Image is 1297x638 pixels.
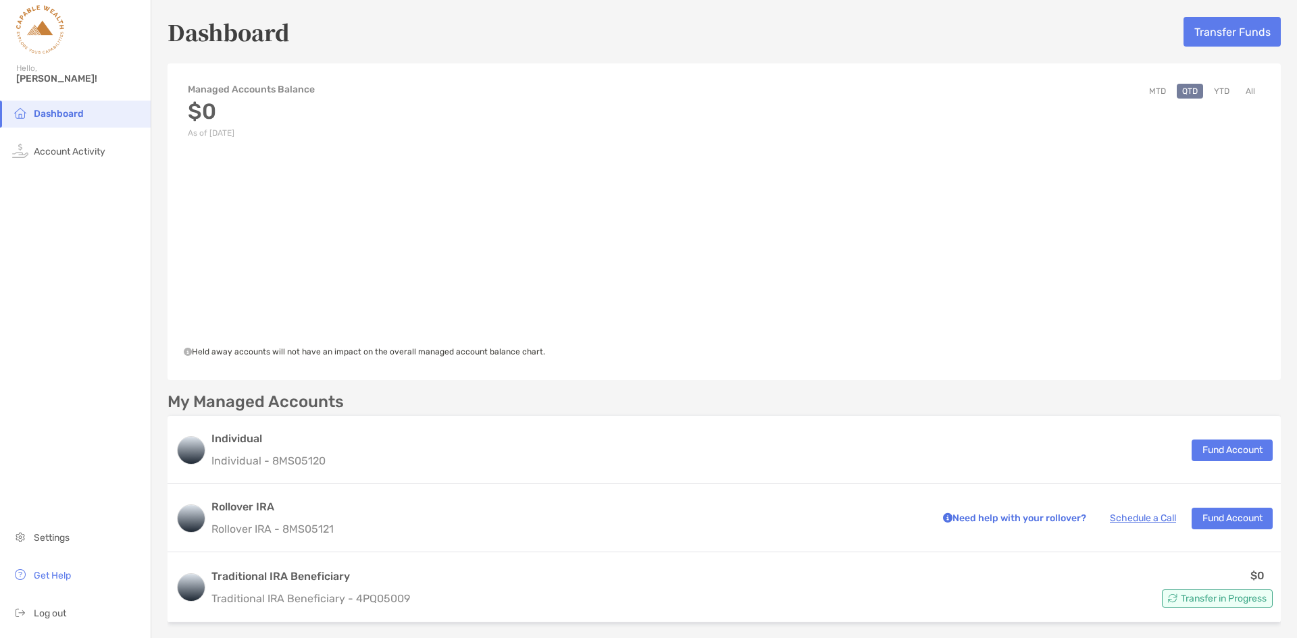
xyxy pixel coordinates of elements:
p: Need help with your rollover? [940,510,1086,527]
img: settings icon [12,529,28,545]
img: logo account [178,437,205,464]
img: logout icon [12,604,28,620]
h3: Traditional IRA Beneficiary [211,568,410,585]
button: QTD [1177,84,1203,99]
img: get-help icon [12,566,28,583]
img: logo account [178,574,205,601]
span: Transfer in Progress [1181,595,1267,602]
img: Zoe Logo [16,5,64,54]
img: household icon [12,105,28,121]
img: logo account [178,505,205,532]
h5: Dashboard [168,16,290,47]
span: [PERSON_NAME]! [16,73,143,84]
span: Held away accounts will not have an impact on the overall managed account balance chart. [184,347,545,356]
img: Account Status icon [1168,593,1177,603]
p: My Managed Accounts [168,394,344,410]
span: Get Help [34,570,71,581]
h3: Rollover IRA [211,499,924,515]
h3: $0 [188,99,315,124]
p: As of [DATE] [188,128,315,138]
p: $0 [1250,567,1265,584]
span: Dashboard [34,108,84,119]
button: All [1240,84,1261,99]
span: Account Activity [34,146,105,157]
span: Log out [34,608,66,619]
button: MTD [1144,84,1171,99]
h3: Individual [211,431,326,447]
img: activity icon [12,142,28,159]
p: Rollover IRA - 8MS05121 [211,521,924,537]
button: Fund Account [1192,440,1273,461]
span: Settings [34,532,70,543]
h4: Managed Accounts Balance [188,84,315,95]
button: YTD [1209,84,1235,99]
button: Transfer Funds [1184,17,1281,47]
p: Individual - 8MS05120 [211,452,326,469]
a: Schedule a Call [1110,512,1176,524]
p: Traditional IRA Beneficiary - 4PQ05009 [211,590,410,607]
button: Fund Account [1192,508,1273,529]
